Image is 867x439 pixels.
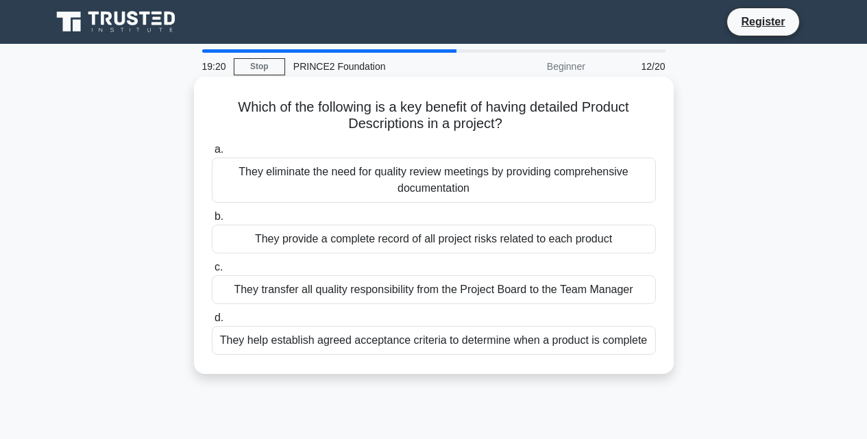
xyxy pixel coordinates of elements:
span: b. [215,210,223,222]
h5: Which of the following is a key benefit of having detailed Product Descriptions in a project? [210,99,657,133]
div: They help establish agreed acceptance criteria to determine when a product is complete [212,326,656,355]
div: They provide a complete record of all project risks related to each product [212,225,656,253]
div: 19:20 [194,53,234,80]
a: Stop [234,58,285,75]
div: They transfer all quality responsibility from the Project Board to the Team Manager [212,275,656,304]
div: PRINCE2 Foundation [285,53,474,80]
span: d. [215,312,223,323]
div: 12/20 [594,53,674,80]
div: Beginner [474,53,594,80]
a: Register [733,13,793,30]
div: They eliminate the need for quality review meetings by providing comprehensive documentation [212,158,656,203]
span: c. [215,261,223,273]
span: a. [215,143,223,155]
